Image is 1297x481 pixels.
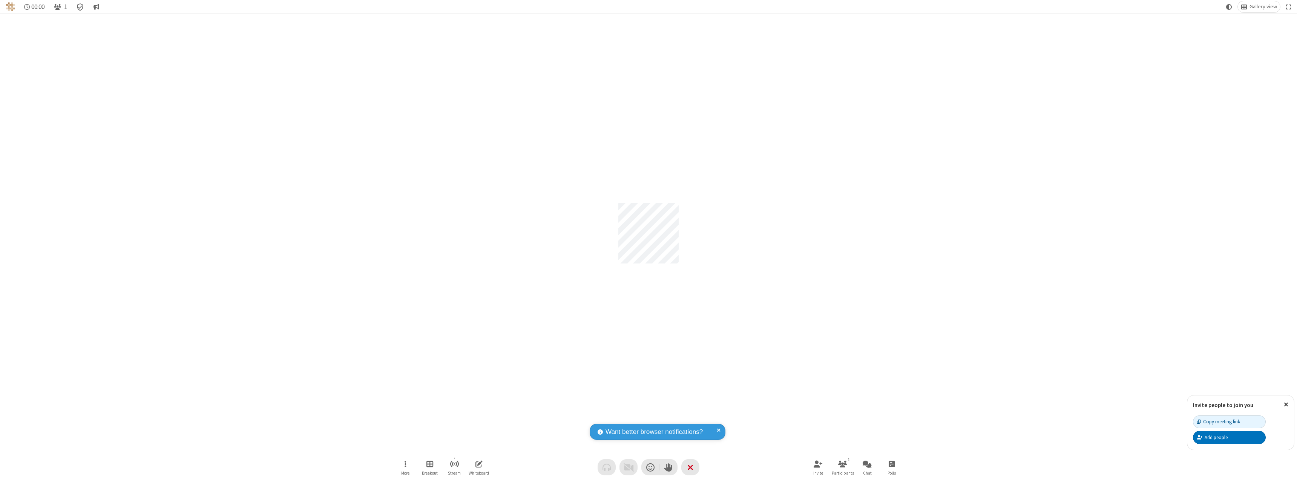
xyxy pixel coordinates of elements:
[401,471,409,475] span: More
[448,471,461,475] span: Stream
[888,471,896,475] span: Polls
[422,471,438,475] span: Breakout
[1249,4,1277,10] span: Gallery view
[51,1,70,12] button: Open participant list
[659,459,678,475] button: Raise hand
[1283,1,1294,12] button: Fullscreen
[419,456,441,478] button: Manage Breakout Rooms
[1193,415,1266,428] button: Copy meeting link
[832,471,854,475] span: Participants
[31,3,44,11] span: 00:00
[73,1,87,12] div: Meeting details Encryption enabled
[1223,1,1235,12] button: Using system theme
[1197,418,1240,425] div: Copy meeting link
[856,456,878,478] button: Open chat
[1238,1,1280,12] button: Change layout
[880,456,903,478] button: Open poll
[619,459,638,475] button: Video
[641,459,659,475] button: Send a reaction
[21,1,48,12] div: Timer
[1278,395,1294,414] button: Close popover
[469,471,489,475] span: Whiteboard
[598,459,616,475] button: Audio problem - check your Internet connection or call by phone
[681,459,699,475] button: End or leave meeting
[6,2,15,11] img: QA Selenium DO NOT DELETE OR CHANGE
[1193,401,1253,409] label: Invite people to join you
[831,456,854,478] button: Open participant list
[1193,431,1266,444] button: Add people
[813,471,823,475] span: Invite
[443,456,466,478] button: Start streaming
[90,1,102,12] button: Conversation
[846,456,852,463] div: 1
[863,471,872,475] span: Chat
[807,456,829,478] button: Invite participants (⌘+Shift+I)
[394,456,417,478] button: Open menu
[64,3,67,11] span: 1
[468,456,490,478] button: Open shared whiteboard
[606,427,703,437] span: Want better browser notifications?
